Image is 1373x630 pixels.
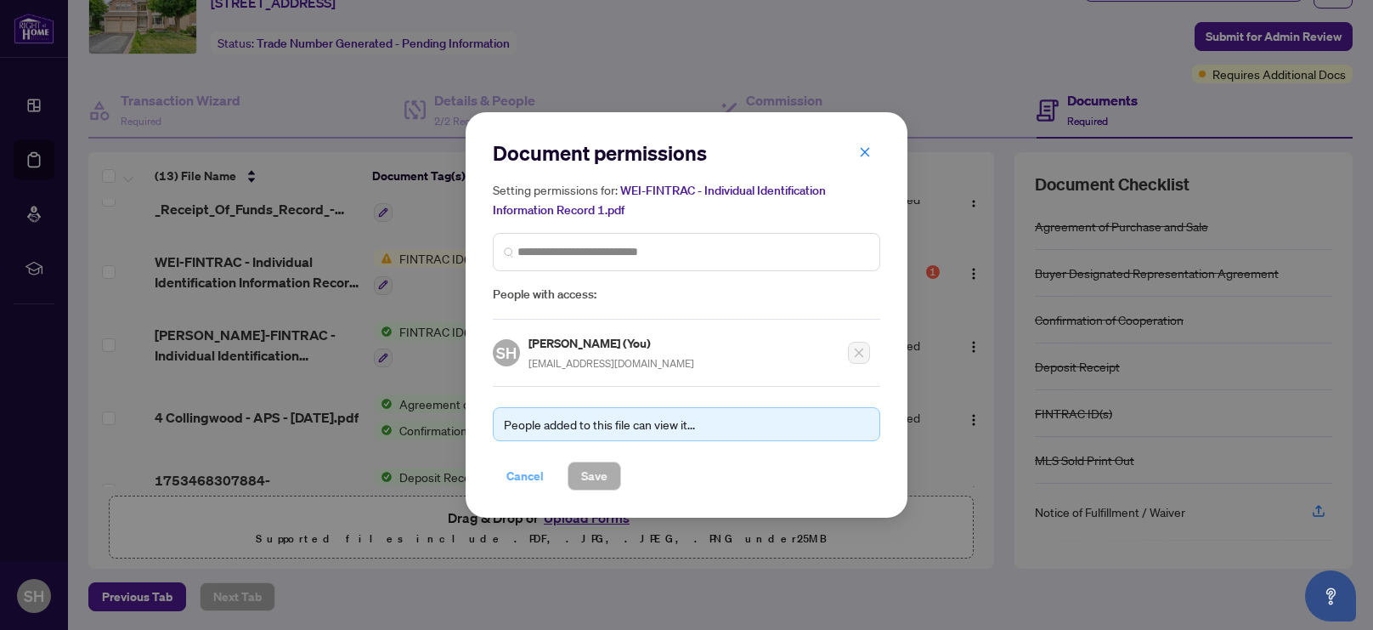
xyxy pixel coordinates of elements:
span: close [859,146,871,158]
div: People added to this file can view it... [504,415,869,434]
button: Open asap [1305,570,1356,621]
span: SH [496,341,517,365]
span: WEI-FINTRAC - Individual Identification Information Record 1.pdf [493,183,826,218]
img: search_icon [504,247,514,258]
button: Save [568,462,621,491]
button: Cancel [493,462,557,491]
h5: Setting permissions for: [493,180,880,219]
span: Cancel [506,463,544,490]
span: [EMAIL_ADDRESS][DOMAIN_NAME] [528,357,694,370]
h2: Document permissions [493,139,880,167]
h5: [PERSON_NAME] (You) [528,333,694,353]
span: People with access: [493,285,880,304]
